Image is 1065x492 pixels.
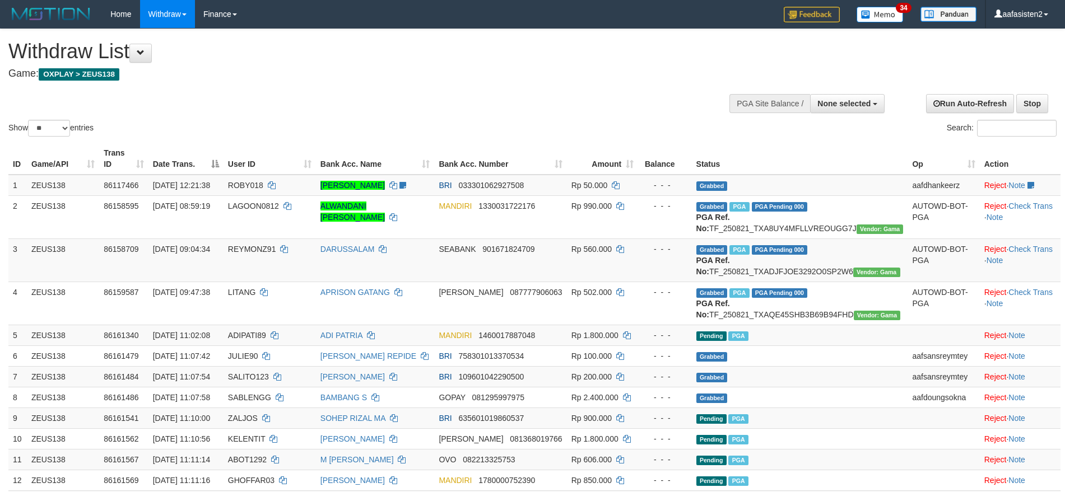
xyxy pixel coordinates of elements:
[104,372,138,381] span: 86161484
[320,414,385,423] a: SOHEP RIZAL MA
[638,143,691,175] th: Balance
[153,202,210,210] span: [DATE] 08:59:19
[8,345,27,366] td: 6
[228,476,275,485] span: GHOFFAR03
[8,120,94,137] label: Show entries
[320,245,374,254] a: DARUSSALAM
[984,202,1007,210] a: Reject
[984,372,1007,381] a: Reject
[320,352,416,360] a: [PERSON_NAME] REPIDE
[104,288,138,297] span: 86159587
[153,434,210,443] span: [DATE] 11:10:56
[729,202,749,212] span: Marked by aafanarl
[320,202,385,222] a: ALWANDANI [PERSON_NAME]
[980,407,1061,428] td: ·
[987,213,1003,222] a: Note
[8,387,27,407] td: 8
[696,181,728,191] span: Grabbed
[571,181,608,190] span: Rp 50.000
[908,238,979,282] td: AUTOWD-BOT-PGA
[728,456,748,465] span: Marked by aafkaynarin
[8,143,27,175] th: ID
[458,352,524,360] span: Copy 758301013370534 to clipboard
[27,407,99,428] td: ZEUS138
[984,288,1007,297] a: Reject
[696,245,728,255] span: Grabbed
[439,352,452,360] span: BRI
[228,414,258,423] span: ZALJOS
[104,476,138,485] span: 86161569
[980,428,1061,449] td: ·
[439,331,472,340] span: MANDIRI
[692,282,908,325] td: TF_250821_TXAQE45SHB3B69B94FHD
[228,434,266,443] span: KELENTIT
[1008,393,1025,402] a: Note
[27,325,99,345] td: ZEUS138
[27,345,99,366] td: ZEUS138
[854,311,901,320] span: Vendor URL: https://trx31.1velocity.biz
[1008,414,1025,423] a: Note
[478,476,535,485] span: Copy 1780000752390 to clipboard
[228,455,267,464] span: ABOT1292
[228,181,263,190] span: ROBY018
[27,387,99,407] td: ZEUS138
[567,143,639,175] th: Amount: activate to sort column ascending
[228,372,269,381] span: SALITO123
[784,7,840,22] img: Feedback.jpg
[510,434,562,443] span: Copy 081368019766 to clipboard
[224,143,316,175] th: User ID: activate to sort column ascending
[439,476,472,485] span: MANDIRI
[752,288,808,298] span: PGA Pending
[896,3,911,13] span: 34
[643,433,687,444] div: - - -
[810,94,885,113] button: None selected
[696,352,728,362] span: Grabbed
[320,455,394,464] a: M [PERSON_NAME]
[1008,331,1025,340] a: Note
[8,325,27,345] td: 5
[643,413,687,424] div: - - -
[643,371,687,382] div: - - -
[729,288,749,298] span: Marked by aafsolysreylen
[434,143,566,175] th: Bank Acc. Number: activate to sort column ascending
[696,202,728,212] span: Grabbed
[696,331,727,341] span: Pending
[984,414,1007,423] a: Reject
[692,238,908,282] td: TF_250821_TXADJFJOE3292O0SP2W6
[1008,434,1025,443] a: Note
[27,449,99,470] td: ZEUS138
[571,245,612,254] span: Rp 560.000
[104,331,138,340] span: 86161340
[104,181,138,190] span: 86117466
[643,200,687,212] div: - - -
[104,393,138,402] span: 86161486
[980,238,1061,282] td: · ·
[984,393,1007,402] a: Reject
[148,143,224,175] th: Date Trans.: activate to sort column descending
[320,181,385,190] a: [PERSON_NAME]
[439,414,452,423] span: BRI
[27,175,99,196] td: ZEUS138
[571,455,612,464] span: Rp 606.000
[8,282,27,325] td: 4
[728,331,748,341] span: Marked by aafanarl
[571,288,612,297] span: Rp 502.000
[320,393,367,402] a: BAMBANG S
[472,393,524,402] span: Copy 081295997975 to clipboard
[228,393,271,402] span: SABLENGG
[439,434,503,443] span: [PERSON_NAME]
[729,245,749,255] span: Marked by aafpengsreynich
[8,175,27,196] td: 1
[228,202,279,210] span: LAGOON0812
[104,434,138,443] span: 86161562
[692,195,908,238] td: TF_250821_TXA8UY4MFLLVREOUGG7J
[571,202,612,210] span: Rp 990.000
[571,352,612,360] span: Rp 100.000
[8,238,27,282] td: 3
[320,331,362,340] a: ADI PATRIA
[987,256,1003,265] a: Note
[980,195,1061,238] td: · ·
[39,68,119,81] span: OXPLAY > ZEUS138
[984,476,1007,485] a: Reject
[463,455,515,464] span: Copy 082213325753 to clipboard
